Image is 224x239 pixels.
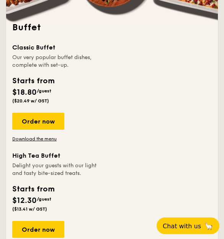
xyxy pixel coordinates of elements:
div: Classic Buffet [12,43,102,53]
a: Download the menu [12,136,64,142]
div: Our very popular buffet dishes, complete with set-up. [12,54,102,69]
span: ($20.49 w/ GST) [12,99,49,104]
span: $18.80 [12,88,37,97]
div: Order now [12,221,64,238]
span: $12.30 [12,196,37,206]
div: Order now [12,113,64,130]
span: /guest [37,89,51,94]
div: High Tea Buffet [12,152,102,161]
span: ($13.41 w/ GST) [12,207,47,212]
div: Delight your guests with our light and tasty bite-sized treats. [12,162,102,178]
div: Starts from [12,76,54,87]
h2: Buffet [12,22,212,34]
span: Chat with us [163,223,201,230]
button: Chat with us🦙 [157,218,219,234]
div: Starts from [12,184,54,195]
span: /guest [37,197,51,202]
span: 🦙 [204,222,213,231]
